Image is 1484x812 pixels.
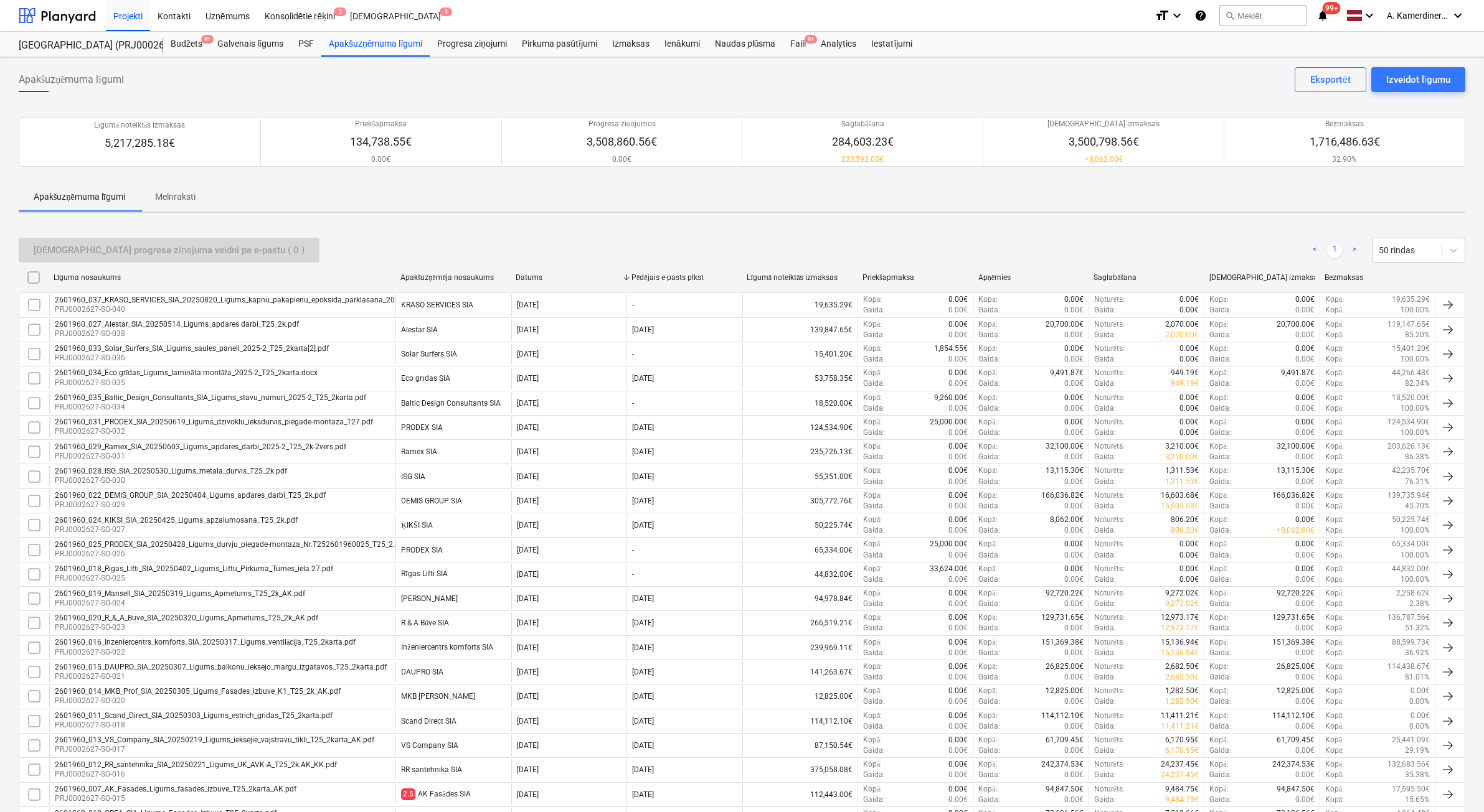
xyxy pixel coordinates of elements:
p: Gaida : [1209,427,1231,438]
p: Saglabāšana [832,119,894,129]
span: Apakšuzņēmuma līgumi [19,72,124,87]
p: 0.00€ [1064,378,1084,389]
div: PRODEX SIA [401,423,443,432]
div: 2601960_027_Alestar_SIA_20250514_Ligums_apdares darbi_T25_2k.pdf [55,320,299,329]
div: 55,351.00€ [742,465,858,487]
p: Gaida : [1094,354,1116,365]
a: Pirkuma pasūtījumi [514,32,605,57]
p: 0.00€ [1295,343,1315,354]
p: Gaida : [1209,305,1231,315]
span: 3 [440,7,452,16]
div: KRASO SERVICES SIA [401,301,473,309]
p: 13,115.30€ [1277,465,1315,476]
p: Kopā : [1209,441,1228,452]
a: Budžets9+ [163,32,210,57]
p: Kopā : [1325,393,1344,403]
p: Noturēts : [1094,441,1125,452]
div: 2601960_031_PRODEX_SIA_20250619_Ligums_dzivoklu_ieksdurvis_piegade-montaza_T27.pdf [55,418,373,426]
i: notifications [1316,8,1329,23]
p: 0.00€ [1295,393,1315,403]
span: 99+ [1323,2,1341,14]
p: 0.00€ [1064,330,1084,340]
p: Gaida : [1094,403,1116,414]
div: 12,825.00€ [742,686,858,707]
p: 0.00€ [948,330,968,340]
p: 1,311.53€ [1165,477,1199,487]
div: 2601960_035_Baltic_Design_Consultants_SIA_Ligums_stavu_numuri_2025-2_T25_2karta.pdf [55,393,366,402]
p: Gaida : [978,477,1000,487]
div: [DATE] [632,374,654,383]
a: PSF [291,32,321,57]
div: 2601960_037_KRASO_SERVICES_SIA_20250820_Ligums_kapnu_pakapienu_epoksida_parklasana_2025-2_T25_2ka... [55,296,464,304]
p: 25,000.00€ [930,417,968,427]
a: Analytics [813,32,864,57]
p: 1,311.53€ [1165,465,1199,476]
a: Ienākumi [657,32,707,57]
div: Galvenais līgums [210,32,291,57]
div: [DATE] [517,472,539,481]
p: 13,115.30€ [1046,465,1084,476]
div: 94,978.84€ [742,588,858,609]
p: Kopā : [863,417,882,427]
div: [DATE] [517,399,539,408]
p: PRJ0002627-SO-034 [55,402,366,413]
p: 44,266.48€ [1392,368,1430,378]
div: Budžets [163,32,210,57]
div: 112,443.00€ [742,784,858,805]
p: 949.19€ [1171,368,1199,378]
p: Gaida : [1094,305,1116,315]
div: 65,334.00€ [742,539,858,560]
p: Kopā : [978,343,997,354]
p: Noturēts : [1094,417,1125,427]
p: 0.00€ [1295,305,1315,315]
p: Gaida : [863,452,885,462]
p: 85.20% [1405,330,1430,340]
div: 239,969.11€ [742,637,858,658]
p: Gaida : [1209,378,1231,389]
p: 0.00€ [1064,343,1084,354]
div: 15,401.20€ [742,343,858,365]
div: [DATE] [517,423,539,432]
p: Kopā : [1325,452,1344,462]
p: 2,070.00€ [1165,319,1199,330]
a: Progresa ziņojumi [430,32,514,57]
div: 124,534.90€ [742,417,858,438]
p: Gaida : [1094,477,1116,487]
p: 0.00€ [948,452,968,462]
p: 0.00€ [1179,427,1199,438]
p: Kopā : [1209,343,1228,354]
p: Gaida : [978,403,1000,414]
p: 0.00€ [1064,403,1084,414]
a: Page 1 is your current page [1327,243,1342,258]
div: 2601960_034_Eco grīdas_Ligums_lamināta montāža_2025-2_T25_2karta.docx [55,368,318,378]
button: Eksportēt [1295,67,1366,92]
p: 134,738.55€ [350,134,412,149]
p: 18,520.00€ [1392,393,1430,403]
p: Gaida : [1209,452,1231,462]
i: keyboard_arrow_down [1362,8,1377,23]
p: 223,592.00€ [832,154,894,165]
p: 0.00€ [1064,354,1084,365]
p: Kopā : [1325,354,1344,365]
p: Kopā : [978,417,997,427]
p: 0.00€ [1295,452,1315,462]
p: + 8,062.00€ [1047,154,1160,165]
p: Priekšapmaksa [350,119,412,129]
div: 375,058.08€ [742,759,858,780]
p: PRJ0002627-SO-040 [55,304,464,315]
div: Izveidot līgumu [1386,72,1450,88]
p: 0.00€ [1064,417,1084,427]
p: Kopā : [1209,294,1228,305]
span: A. Kamerdinerovs [1387,11,1449,21]
div: Apakšuzņēmuma līgumi [321,32,430,57]
p: 32,100.00€ [1046,441,1084,452]
p: 19,635.29€ [1392,294,1430,305]
p: Bezmaksas [1310,119,1380,129]
button: Izveidot līgumu [1371,67,1465,92]
p: Kopā : [978,393,997,403]
i: keyboard_arrow_down [1450,8,1465,23]
i: Zināšanu pamats [1194,8,1207,23]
